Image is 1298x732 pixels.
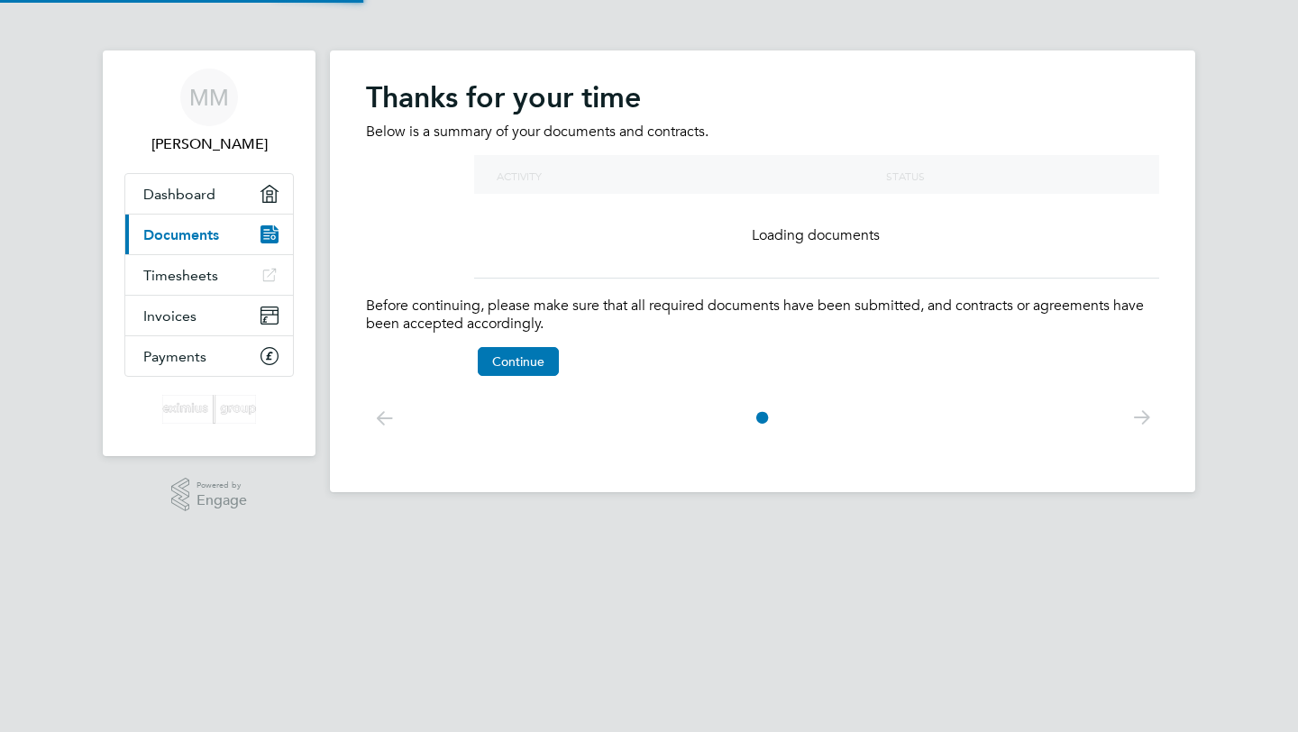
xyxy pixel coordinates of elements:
a: MM[PERSON_NAME] [124,69,294,155]
h2: Thanks for your time [366,79,1159,115]
button: Continue [478,347,559,376]
a: Timesheets [125,255,293,295]
a: Dashboard [125,174,293,214]
span: MM [189,86,229,109]
p: Before continuing, please make sure that all required documents have been submitted, and contract... [366,297,1159,334]
img: eximius-logo-retina.png [162,395,256,424]
a: Documents [125,215,293,254]
a: Go to home page [124,395,294,424]
nav: Main navigation [103,50,315,456]
span: Mark Mclaughlin [124,133,294,155]
a: Payments [125,336,293,376]
span: Dashboard [143,186,215,203]
span: Documents [143,226,219,243]
span: Powered by [197,478,247,493]
span: Timesheets [143,267,218,284]
span: Invoices [143,307,197,325]
span: Engage [197,493,247,508]
a: Powered byEngage [171,478,248,512]
p: Below is a summary of your documents and contracts. [366,123,1159,142]
a: Invoices [125,296,293,335]
span: Payments [143,348,206,365]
